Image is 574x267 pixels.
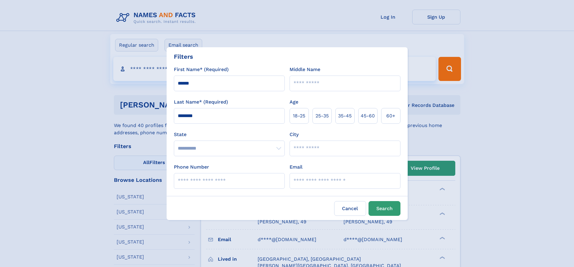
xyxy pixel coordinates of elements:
label: Age [290,98,298,106]
span: 18‑25 [293,112,305,120]
label: Cancel [334,201,366,216]
span: 60+ [386,112,395,120]
label: City [290,131,299,138]
label: Email [290,163,303,171]
label: State [174,131,285,138]
span: 25‑35 [315,112,329,120]
span: 45‑60 [361,112,375,120]
label: Middle Name [290,66,320,73]
label: Phone Number [174,163,209,171]
span: 35‑45 [338,112,352,120]
label: First Name* (Required) [174,66,229,73]
div: Filters [174,52,193,61]
label: Last Name* (Required) [174,98,228,106]
button: Search [369,201,400,216]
